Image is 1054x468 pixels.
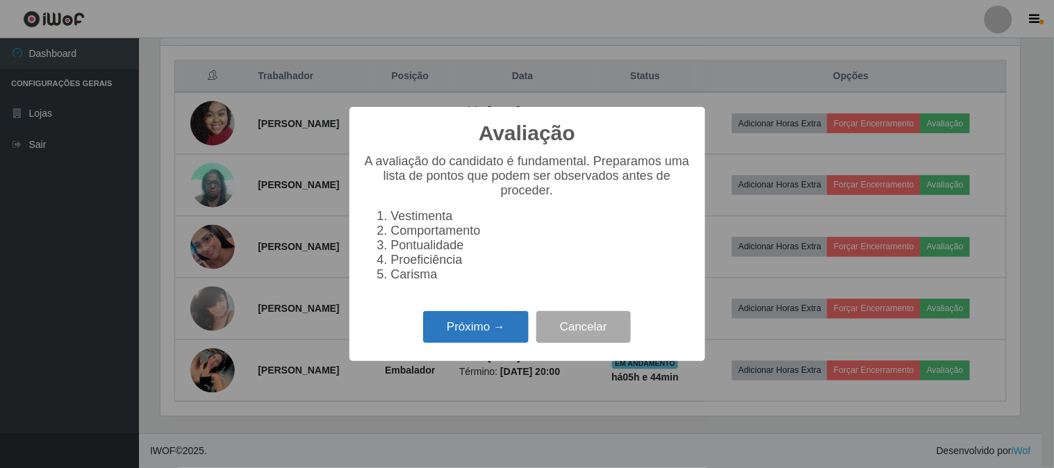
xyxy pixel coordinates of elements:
h2: Avaliação [479,121,575,146]
button: Cancelar [536,311,631,344]
button: Próximo → [423,311,529,344]
li: Vestimenta [391,209,691,224]
p: A avaliação do candidato é fundamental. Preparamos uma lista de pontos que podem ser observados a... [363,154,691,198]
li: Carisma [391,267,691,282]
li: Pontualidade [391,238,691,253]
li: Comportamento [391,224,691,238]
li: Proeficiência [391,253,691,267]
